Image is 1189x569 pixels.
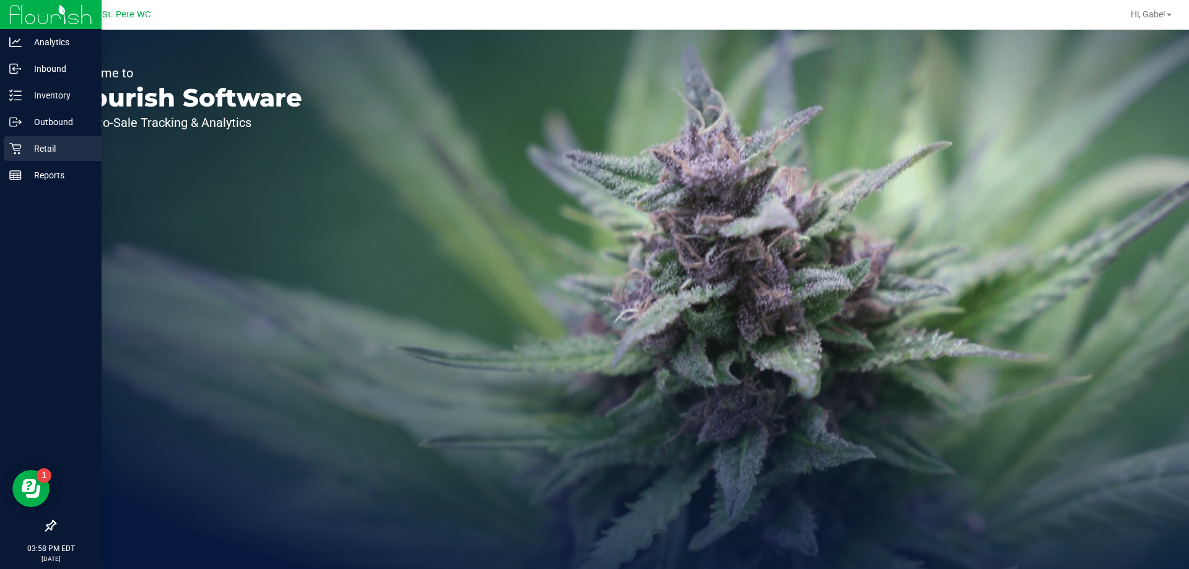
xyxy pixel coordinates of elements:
[9,36,22,48] inline-svg: Analytics
[6,554,96,563] p: [DATE]
[6,543,96,554] p: 03:58 PM EDT
[67,67,302,79] p: Welcome to
[67,116,302,129] p: Seed-to-Sale Tracking & Analytics
[9,116,22,128] inline-svg: Outbound
[9,89,22,102] inline-svg: Inventory
[37,468,51,483] iframe: Resource center unread badge
[22,168,96,183] p: Reports
[67,85,302,110] p: Flourish Software
[9,63,22,75] inline-svg: Inbound
[102,9,150,20] span: St. Pete WC
[22,115,96,129] p: Outbound
[22,35,96,50] p: Analytics
[9,142,22,155] inline-svg: Retail
[22,141,96,156] p: Retail
[22,61,96,76] p: Inbound
[12,470,50,507] iframe: Resource center
[1131,9,1165,19] span: Hi, Gabe!
[9,169,22,181] inline-svg: Reports
[22,88,96,103] p: Inventory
